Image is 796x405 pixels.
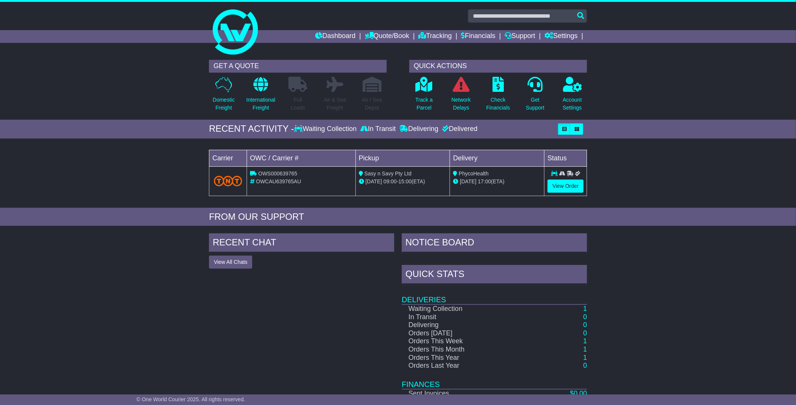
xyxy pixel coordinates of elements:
[402,265,587,285] div: Quick Stats
[212,76,235,116] a: DomesticFreight
[359,178,447,186] div: - (ETA)
[583,305,587,312] a: 1
[247,150,356,166] td: OWC / Carrier #
[294,125,358,133] div: Waiting Collection
[583,321,587,329] a: 0
[136,396,245,402] span: © One World Courier 2025. All rights reserved.
[486,76,511,116] a: CheckFinancials
[459,171,488,177] span: PhycoHealth
[402,305,536,313] td: Waiting Collection
[209,256,252,269] button: View All Chats
[402,354,536,362] td: Orders This Year
[409,60,587,73] div: QUICK ACTIONS
[402,370,587,389] td: Finances
[365,30,409,43] a: Quote/Book
[583,346,587,353] a: 1
[402,321,536,329] td: Delivering
[563,76,583,116] a: AccountSettings
[526,76,545,116] a: GetSupport
[451,96,471,112] p: Network Delays
[402,329,536,338] td: Orders [DATE]
[362,96,382,112] p: Air / Sea Depot
[460,178,476,184] span: [DATE]
[419,30,452,43] a: Tracking
[288,96,307,112] p: Full Loads
[258,171,297,177] span: OWS000639765
[256,178,301,184] span: OWCAU639765AU
[583,362,587,369] a: 0
[355,150,450,166] td: Pickup
[209,212,587,222] div: FROM OUR SUPPORT
[398,178,412,184] span: 15:00
[358,125,398,133] div: In Transit
[214,176,242,186] img: TNT_Domestic.png
[324,96,346,112] p: Air & Sea Freight
[402,389,536,398] td: Sent Invoices
[246,76,276,116] a: InternationalFreight
[209,233,394,254] div: RECENT CHAT
[364,171,412,177] span: Sasy n Savy Pty Ltd
[366,178,382,184] span: [DATE]
[209,60,387,73] div: GET A QUOTE
[451,76,471,116] a: NetworkDelays
[461,30,496,43] a: Financials
[453,178,541,186] div: (ETA)
[486,96,510,112] p: Check Financials
[402,285,587,305] td: Deliveries
[583,337,587,345] a: 1
[544,30,578,43] a: Settings
[402,337,536,346] td: Orders This Week
[440,125,477,133] div: Delivered
[583,313,587,321] a: 0
[547,180,584,193] a: View Order
[505,30,535,43] a: Support
[213,96,235,112] p: Domestic Freight
[402,346,536,354] td: Orders This Month
[415,96,433,112] p: Track a Parcel
[402,233,587,254] div: NOTICE BOARD
[583,354,587,361] a: 1
[402,313,536,321] td: In Transit
[246,96,275,112] p: International Freight
[574,390,587,397] span: 0.00
[209,123,294,134] div: RECENT ACTIVITY -
[450,150,544,166] td: Delivery
[526,96,544,112] p: Get Support
[583,329,587,337] a: 0
[544,150,587,166] td: Status
[563,96,582,112] p: Account Settings
[384,178,397,184] span: 09:00
[402,362,536,370] td: Orders Last Year
[315,30,355,43] a: Dashboard
[478,178,491,184] span: 17:00
[415,76,433,116] a: Track aParcel
[398,125,440,133] div: Delivering
[570,390,587,397] a: $0.00
[209,150,247,166] td: Carrier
